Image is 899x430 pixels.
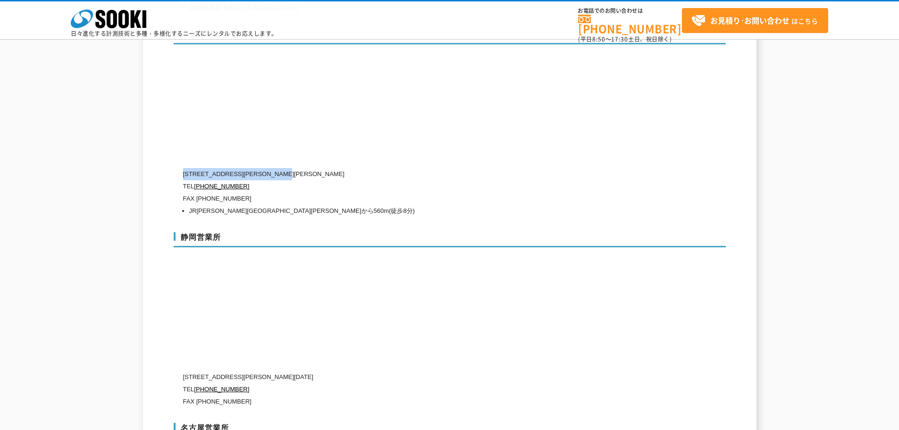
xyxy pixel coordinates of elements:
a: お見積り･お問い合わせはこちら [682,8,828,33]
span: はこちら [691,14,818,28]
strong: お見積り･お問い合わせ [710,15,790,26]
p: [STREET_ADDRESS][PERSON_NAME][DATE] [183,371,636,383]
a: [PHONE_NUMBER] [194,183,249,190]
a: [PHONE_NUMBER] [578,15,682,34]
span: 17:30 [611,35,628,43]
p: FAX [PHONE_NUMBER] [183,193,636,205]
p: 日々進化する計測技術と多種・多様化するニーズにレンタルでお応えします。 [71,31,277,36]
p: TEL [183,383,636,396]
p: FAX [PHONE_NUMBER] [183,396,636,408]
a: [PHONE_NUMBER] [194,386,249,393]
h3: 静岡営業所 [174,232,726,247]
li: JR[PERSON_NAME][GEOGRAPHIC_DATA][PERSON_NAME]から560m(徒歩8分) [189,205,636,217]
span: (平日 ～ 土日、祝日除く) [578,35,672,43]
span: 8:50 [592,35,605,43]
span: お電話でのお問い合わせは [578,8,682,14]
p: TEL [183,180,636,193]
p: [STREET_ADDRESS][PERSON_NAME][PERSON_NAME] [183,168,636,180]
